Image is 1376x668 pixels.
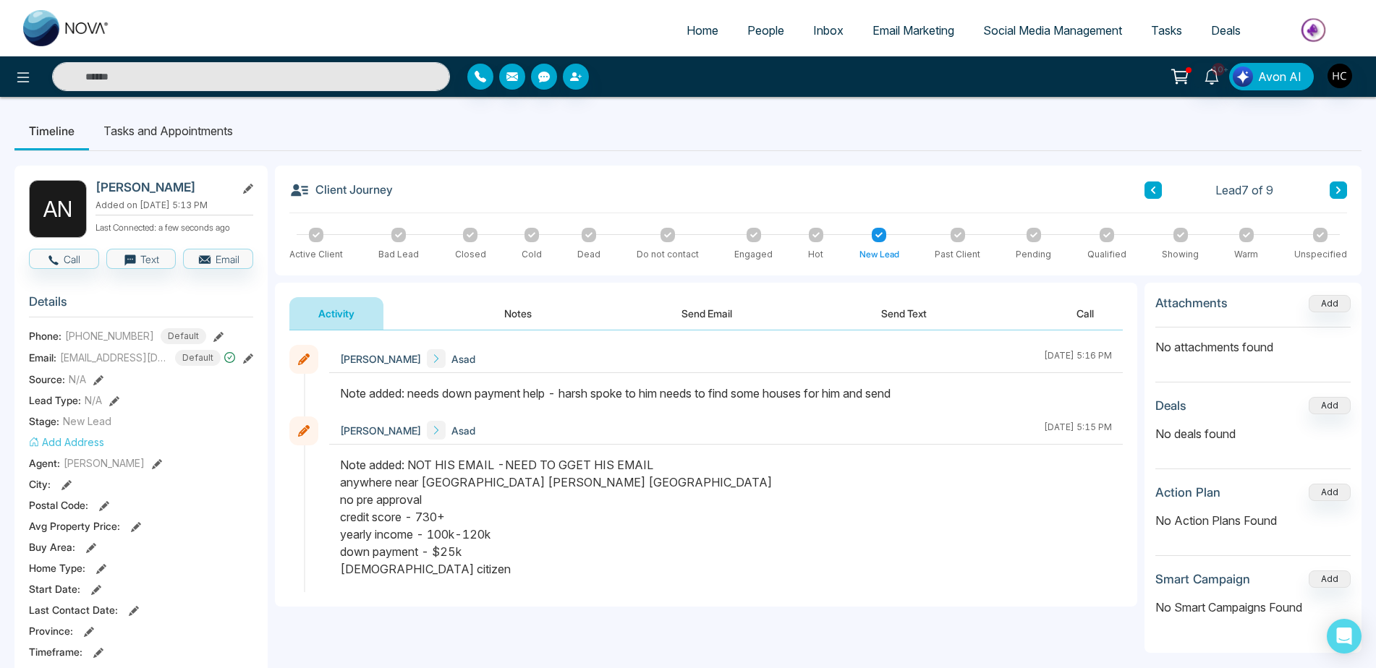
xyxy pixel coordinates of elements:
[175,350,221,366] span: Default
[1309,397,1351,414] button: Add
[1048,297,1123,330] button: Call
[1262,14,1367,46] img: Market-place.gif
[29,249,99,269] button: Call
[799,17,858,44] a: Inbox
[29,414,59,429] span: Stage:
[95,218,253,234] p: Last Connected: a few seconds ago
[1151,23,1182,38] span: Tasks
[161,328,206,344] span: Default
[1087,248,1126,261] div: Qualified
[29,497,88,513] span: Postal Code :
[95,180,230,194] h2: [PERSON_NAME]
[1044,421,1112,440] div: [DATE] 5:15 PM
[1212,63,1225,76] span: 10+
[1215,181,1273,199] span: Lead 7 of 9
[687,23,718,38] span: Home
[106,249,177,269] button: Text
[637,248,699,261] div: Do not contact
[183,249,253,269] button: Email
[734,248,773,261] div: Engaged
[29,180,87,238] div: A N
[29,393,81,408] span: Lead Type:
[935,248,980,261] div: Past Client
[29,294,253,317] h3: Details
[1137,17,1197,44] a: Tasks
[451,351,475,367] span: Asad
[852,297,956,330] button: Send Text
[1044,349,1112,368] div: [DATE] 5:16 PM
[1162,248,1199,261] div: Showing
[340,423,421,438] span: [PERSON_NAME]
[340,351,421,367] span: [PERSON_NAME]
[14,111,89,150] li: Timeline
[69,372,86,387] span: N/A
[23,10,110,46] img: Nova CRM Logo
[1211,23,1241,38] span: Deals
[289,248,343,261] div: Active Client
[1197,17,1255,44] a: Deals
[64,455,145,471] span: [PERSON_NAME]
[29,434,104,450] button: Add Address
[1309,570,1351,588] button: Add
[29,350,56,365] span: Email:
[85,393,102,408] span: N/A
[1229,63,1314,90] button: Avon AI
[1234,248,1258,261] div: Warm
[1155,398,1186,413] h3: Deals
[1328,64,1352,88] img: User Avatar
[1309,295,1351,312] button: Add
[1155,599,1351,616] p: No Smart Campaigns Found
[1155,425,1351,442] p: No deals found
[747,23,784,38] span: People
[872,23,954,38] span: Email Marketing
[29,602,118,617] span: Last Contact Date :
[1155,485,1220,500] h3: Action Plan
[522,248,542,261] div: Cold
[29,539,75,554] span: Buy Area :
[1309,484,1351,501] button: Add
[1327,619,1362,654] div: Open Intercom Messenger
[29,372,65,387] span: Source:
[733,17,799,44] a: People
[1155,572,1250,586] h3: Smart Campaign
[1233,67,1253,87] img: Lead Flow
[475,297,561,330] button: Notes
[1258,68,1301,85] span: Avon AI
[653,297,761,330] button: Send Email
[808,248,823,261] div: Hot
[29,581,80,596] span: Start Date :
[95,199,253,212] p: Added on [DATE] 5:13 PM
[60,350,169,365] span: [EMAIL_ADDRESS][DOMAIN_NAME]
[1294,248,1347,261] div: Unspecified
[29,455,60,471] span: Agent:
[65,328,154,343] span: [PHONE_NUMBER]
[29,560,85,575] span: Home Type :
[1309,296,1351,309] span: Add
[29,518,120,534] span: Avg Property Price :
[983,23,1122,38] span: Social Media Management
[1016,248,1051,261] div: Pending
[451,423,475,438] span: Asad
[63,414,111,429] span: New Lead
[29,476,51,492] span: City :
[29,328,61,343] span: Phone:
[1155,296,1228,310] h3: Attachments
[289,297,383,330] button: Activity
[1155,512,1351,529] p: No Action Plans Found
[969,17,1137,44] a: Social Media Management
[89,111,247,150] li: Tasks and Appointments
[455,248,486,261] div: Closed
[859,248,899,261] div: New Lead
[1155,327,1351,356] p: No attachments found
[1194,63,1229,88] a: 10+
[577,248,600,261] div: Dead
[29,644,82,659] span: Timeframe :
[858,17,969,44] a: Email Marketing
[813,23,844,38] span: Inbox
[378,248,419,261] div: Bad Lead
[289,180,393,200] h3: Client Journey
[29,623,73,638] span: Province :
[672,17,733,44] a: Home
